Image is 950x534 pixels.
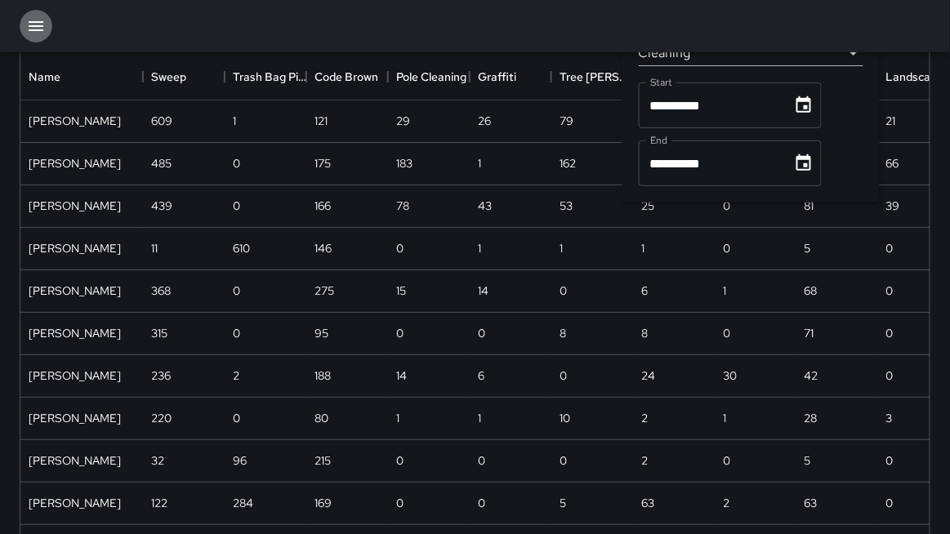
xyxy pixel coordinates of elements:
div: 0 [886,240,894,256]
button: Choose date, selected date is Sep 30, 2025 [787,147,820,180]
div: 8 [641,325,648,341]
div: Nicolas Vega [29,495,121,511]
div: 43 [478,198,492,214]
div: 0 [886,325,894,341]
div: 0 [886,495,894,511]
div: 236 [151,367,171,384]
label: Start [650,75,672,89]
div: Ken McCarter [29,240,121,256]
div: 0 [396,240,404,256]
button: Choose date, selected date is Sep 1, 2025 [787,89,820,122]
div: 0 [396,452,404,469]
label: End [650,133,667,147]
div: 2 [233,367,239,384]
div: 63 [641,495,654,511]
div: 5 [560,495,566,511]
div: 146 [314,240,332,256]
div: 79 [560,113,573,129]
div: 610 [233,240,250,256]
div: Brenda Flores [29,367,121,384]
div: 439 [151,198,172,214]
div: 30 [723,367,737,384]
div: 0 [886,283,894,299]
div: 68 [805,283,818,299]
div: Eddie Ballestros [29,198,121,214]
div: Sweep [143,54,225,100]
div: 15 [396,283,406,299]
div: 29 [396,113,410,129]
div: 14 [478,283,488,299]
div: Graffiti [470,54,551,100]
div: 0 [396,325,404,341]
div: Sweep [151,54,186,100]
div: 1 [560,240,563,256]
div: Trash Bag Pickup [233,54,306,100]
div: 169 [314,495,332,511]
div: 0 [233,155,240,171]
div: 24 [641,367,655,384]
div: 42 [805,367,818,384]
div: 78 [396,198,409,214]
div: 0 [723,325,730,341]
div: 122 [151,495,167,511]
div: 0 [233,198,240,214]
div: 96 [233,452,247,469]
div: 0 [233,283,240,299]
div: 8 [560,325,566,341]
div: Pole Cleaning [388,54,470,100]
div: 315 [151,325,167,341]
div: 0 [723,198,730,214]
div: 0 [233,410,240,426]
div: 1 [478,155,481,171]
div: 0 [560,452,567,469]
div: 0 [478,452,485,469]
div: 0 [886,367,894,384]
div: Code Brown [306,54,388,100]
div: Code Brown [314,54,378,100]
div: Cleaning [639,40,863,66]
div: 0 [560,283,567,299]
div: 188 [314,367,331,384]
div: 39 [886,198,900,214]
div: 25 [641,198,654,214]
div: 81 [805,198,814,214]
div: 215 [314,452,331,469]
div: 166 [314,198,331,214]
div: 1 [723,410,726,426]
div: 183 [396,155,413,171]
div: 2 [641,410,648,426]
div: 609 [151,113,172,129]
div: 0 [478,495,485,511]
div: Tree [PERSON_NAME] [560,54,633,100]
div: Name [20,54,143,100]
div: 175 [314,155,331,171]
div: 0 [886,452,894,469]
div: 14 [396,367,407,384]
div: 0 [560,367,567,384]
div: 6 [641,283,648,299]
div: 2 [641,452,648,469]
div: 53 [560,198,573,214]
div: Pole Cleaning [396,54,466,100]
div: 32 [151,452,164,469]
div: 10 [560,410,570,426]
div: 3 [886,410,893,426]
div: 275 [314,283,334,299]
div: 2 [723,495,729,511]
div: 80 [314,410,328,426]
div: 1 [478,410,481,426]
div: 1 [723,283,726,299]
div: 0 [396,495,404,511]
div: 5 [805,240,811,256]
div: Trash Bag Pickup [225,54,306,100]
div: 1 [396,410,399,426]
div: Maclis Velasquez [29,155,121,171]
div: 220 [151,410,172,426]
div: Enrique Cervantes [29,325,121,341]
div: 71 [805,325,814,341]
div: 284 [233,495,253,511]
div: 0 [723,240,730,256]
div: 485 [151,155,172,171]
div: 26 [478,113,491,129]
div: 6 [478,367,484,384]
